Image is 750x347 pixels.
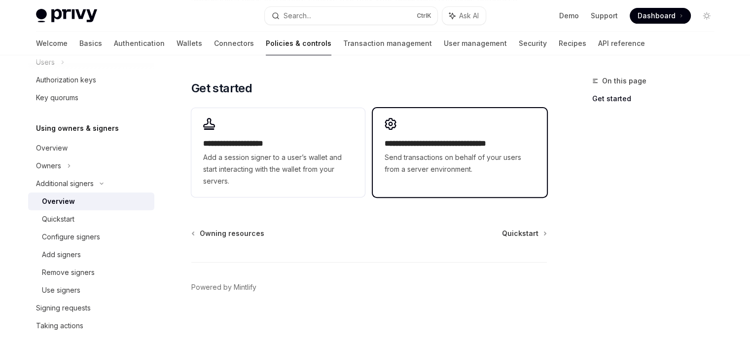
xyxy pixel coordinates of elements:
div: Owners [36,160,61,172]
a: API reference [598,32,645,55]
div: Search... [284,10,311,22]
a: Demo [559,11,579,21]
a: Recipes [559,32,586,55]
span: Add a session signer to a user’s wallet and start interacting with the wallet from your servers. [203,152,353,187]
a: Quickstart [502,229,546,238]
span: Dashboard [638,11,676,21]
a: User management [444,32,507,55]
a: Taking actions [28,317,154,335]
a: Policies & controls [266,32,331,55]
div: Authorization keys [36,74,96,86]
div: Use signers [42,284,80,296]
a: Wallets [177,32,202,55]
span: Ctrl K [417,12,431,20]
span: On this page [602,75,646,87]
a: Basics [79,32,102,55]
div: Quickstart [42,213,74,225]
a: Use signers [28,281,154,299]
h5: Using owners & signers [36,122,119,134]
a: Transaction management [343,32,432,55]
div: Taking actions [36,320,83,332]
a: Signing requests [28,299,154,317]
span: Owning resources [200,229,264,238]
img: light logo [36,9,97,23]
a: Security [519,32,547,55]
a: Configure signers [28,228,154,246]
div: Add signers [42,249,81,261]
a: Dashboard [630,8,691,24]
div: Signing requests [36,302,91,314]
a: Authorization keys [28,71,154,89]
a: Overview [28,139,154,157]
a: Connectors [214,32,254,55]
a: Key quorums [28,89,154,107]
a: **** **** **** *****Add a session signer to a user’s wallet and start interacting with the wallet... [191,108,365,197]
div: Key quorums [36,92,78,104]
div: Overview [42,195,75,207]
a: Add signers [28,246,154,264]
div: Additional signers [36,178,94,190]
a: Overview [28,193,154,210]
a: Authentication [114,32,165,55]
a: Quickstart [28,210,154,228]
button: Toggle dark mode [699,8,714,24]
span: Send transactions on behalf of your users from a server environment. [385,152,535,175]
a: Owning resources [192,229,264,238]
span: Ask AI [459,11,479,21]
a: Remove signers [28,264,154,281]
a: Powered by Mintlify [191,282,256,292]
div: Remove signers [42,267,95,278]
button: Search...CtrlK [265,7,437,25]
button: Ask AI [442,7,486,25]
span: Quickstart [502,229,538,238]
a: Get started [592,91,722,107]
span: Get started [191,80,252,96]
div: Configure signers [42,231,100,243]
a: Welcome [36,32,68,55]
a: Support [591,11,618,21]
div: Overview [36,142,68,154]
